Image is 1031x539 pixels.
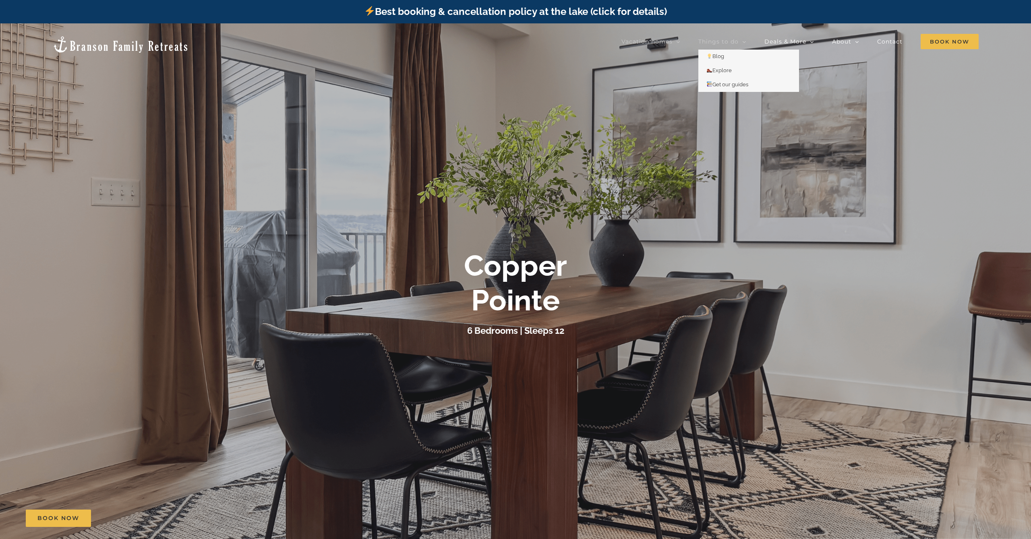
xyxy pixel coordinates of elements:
a: Vacation homes [621,33,680,50]
a: 📚Get our guides [698,78,799,92]
span: Vacation homes [621,39,673,44]
span: About [832,39,851,44]
span: Deals & More [764,39,806,44]
span: Explore [706,67,732,73]
span: Contact [877,39,903,44]
h3: 6 Bedrooms | Sleeps 12 [467,325,564,336]
a: About [832,33,859,50]
a: 💡Blog [698,50,799,64]
a: Book Now [26,510,91,527]
span: Things to do [698,39,739,44]
img: 📚 [707,81,712,87]
span: Blog [706,53,724,59]
img: 💡 [707,54,712,59]
a: Contact [877,33,903,50]
b: Copper Pointe [464,248,567,317]
a: Things to do [698,33,746,50]
span: Get our guides [706,81,748,87]
a: Deals & More [764,33,814,50]
img: 🥾 [707,67,712,73]
span: Book Now [37,515,79,522]
img: Branson Family Retreats Logo [52,35,189,54]
span: Book Now [921,34,979,49]
nav: Main Menu [621,33,979,50]
a: Best booking & cancellation policy at the lake (click for details) [364,6,667,17]
img: ⚡️ [365,6,375,16]
a: 🥾Explore [698,64,799,78]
